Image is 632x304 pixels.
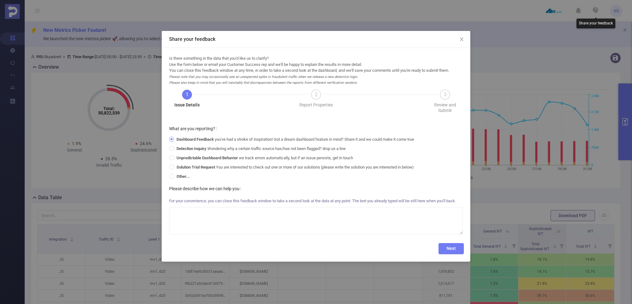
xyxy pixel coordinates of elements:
[177,146,206,151] b: Detection Inquiry
[576,19,615,28] div: Share your feedback
[427,102,463,113] div: Review and Submit
[439,243,464,254] button: Next
[174,102,200,108] div: Issue Details
[169,36,463,43] div: Share your feedback
[174,137,417,142] span: you've had a stroke of inspiration! Got a dream dashboard feature in mind? Share it and we could ...
[177,174,190,179] b: Other...
[169,195,463,207] p: For your convenience, you can close this feedback window to take a second look at the data at any...
[177,165,215,169] b: Solution Trial Request
[177,156,238,160] b: Unpredictable Dashboard Behavior
[169,186,243,191] label: Please describe how we can help you
[174,165,416,169] span: You are interested to check out one or more of our solutions (please write the solution you are i...
[315,92,318,97] span: 2
[177,137,214,142] b: Dashboard Feedback
[169,55,463,86] div: Is there something in the data that you'd like us to clarify? Use the form below or email your Cu...
[453,31,470,48] button: Close
[174,156,355,160] span: we track errors automatically, but if an issue persists, get in touch
[174,146,348,151] span: Wondering why a certain traffic source has/has not been flagged? drop us a line
[444,92,447,97] span: 3
[169,75,358,85] i: Please note that you may occasionally see an unexpected spike in fraudulent traffic when we relea...
[186,92,189,97] span: 1
[299,102,333,108] div: Report Properties
[169,126,219,131] label: What are you reporting?
[459,37,464,42] i: icon: close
